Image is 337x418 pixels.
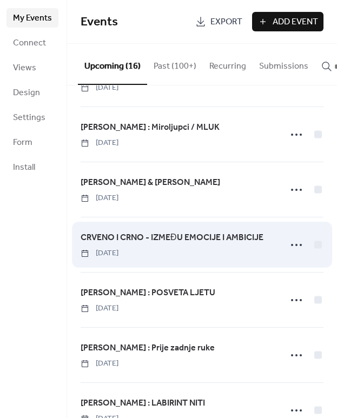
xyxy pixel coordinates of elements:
[203,44,253,84] button: Recurring
[13,62,36,75] span: Views
[81,248,118,259] span: [DATE]
[6,33,58,52] a: Connect
[81,121,220,135] a: [PERSON_NAME] : Miroljupci / MLUK
[81,137,118,149] span: [DATE]
[253,44,315,84] button: Submissions
[81,341,215,355] a: [PERSON_NAME] : Prije zadnje ruke
[13,12,52,25] span: My Events
[13,136,32,149] span: Form
[13,37,46,50] span: Connect
[147,44,203,84] button: Past (100+)
[13,87,40,99] span: Design
[210,16,242,29] span: Export
[13,161,35,174] span: Install
[81,10,118,34] span: Events
[81,82,118,94] span: [DATE]
[81,231,263,244] span: CRVENO I CRNO - IZMEĐU EMOCIJE I AMBICIJE
[6,132,58,152] a: Form
[81,176,220,190] a: [PERSON_NAME] & [PERSON_NAME]
[13,111,45,124] span: Settings
[78,44,147,85] button: Upcoming (16)
[273,16,318,29] span: Add Event
[6,83,58,102] a: Design
[81,176,220,189] span: [PERSON_NAME] & [PERSON_NAME]
[6,157,58,177] a: Install
[252,12,323,31] button: Add Event
[81,286,215,300] a: [PERSON_NAME] : POSVETA LJETU
[6,108,58,127] a: Settings
[81,121,220,134] span: [PERSON_NAME] : Miroljupci / MLUK
[81,303,118,314] span: [DATE]
[81,396,205,410] a: [PERSON_NAME] : LABIRINT NITI
[81,193,118,204] span: [DATE]
[81,231,263,245] a: CRVENO I CRNO - IZMEĐU EMOCIJE I AMBICIJE
[81,358,118,369] span: [DATE]
[81,287,215,300] span: [PERSON_NAME] : POSVETA LJETU
[81,342,215,355] span: [PERSON_NAME] : Prije zadnje ruke
[81,397,205,410] span: [PERSON_NAME] : LABIRINT NITI
[190,12,248,31] a: Export
[6,8,58,28] a: My Events
[6,58,58,77] a: Views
